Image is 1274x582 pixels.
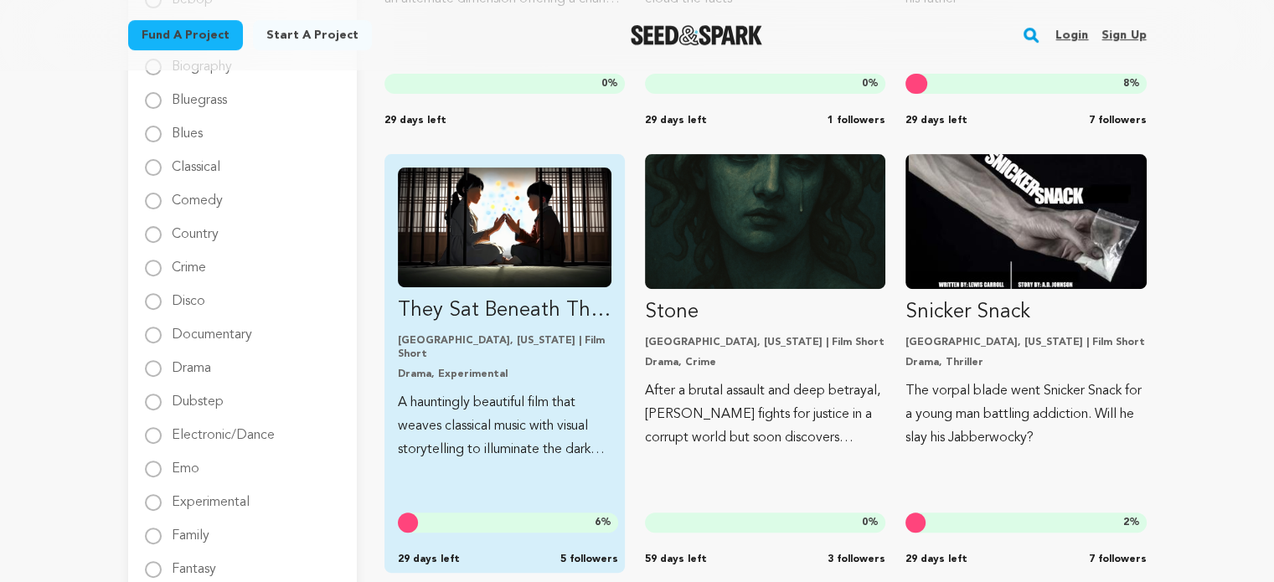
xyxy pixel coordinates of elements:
span: 7 followers [1089,114,1147,127]
span: % [595,516,611,529]
a: Fund Stone [645,154,885,450]
span: 8 [1123,79,1129,89]
label: Crime [172,248,206,275]
span: % [1123,516,1140,529]
p: Drama, Crime [645,356,885,369]
span: 6 [595,518,601,528]
span: 3 followers [828,553,885,566]
label: Dubstep [172,382,224,409]
span: % [1123,77,1140,90]
a: Sign up [1101,22,1146,49]
label: Blues [172,114,203,141]
p: Snicker Snack [905,299,1146,326]
a: Fund a project [128,20,243,50]
a: Seed&Spark Homepage [631,25,762,45]
p: [GEOGRAPHIC_DATA], [US_STATE] | Film Short [398,334,611,361]
label: Classical [172,147,220,174]
label: Fantasy [172,549,216,576]
span: % [601,77,618,90]
span: 59 days left [645,553,707,566]
label: Country [172,214,219,241]
span: 29 days left [905,553,967,566]
label: Disco [172,281,205,308]
p: Stone [645,299,885,326]
span: 29 days left [905,114,967,127]
span: 2 [1123,518,1129,528]
span: 29 days left [645,114,707,127]
p: After a brutal assault and deep betrayal, [PERSON_NAME] fights for justice in a corrupt world but... [645,379,885,450]
label: Experimental [172,482,250,509]
span: 29 days left [384,114,446,127]
span: 29 days left [398,553,460,566]
label: Emo [172,449,199,476]
span: 0 [601,79,607,89]
p: Drama, Thriller [905,356,1146,369]
span: 7 followers [1089,553,1147,566]
p: [GEOGRAPHIC_DATA], [US_STATE] | Film Short [645,336,885,349]
span: 0 [862,79,868,89]
p: They Sat Beneath The Sleeping Moon [398,297,611,324]
a: Login [1055,22,1088,49]
img: Seed&Spark Logo Dark Mode [631,25,762,45]
label: Bluegrass [172,80,227,107]
p: [GEOGRAPHIC_DATA], [US_STATE] | Film Short [905,336,1146,349]
span: % [862,77,879,90]
label: Comedy [172,181,223,208]
a: Fund They Sat Beneath The Sleeping Moon [398,167,611,461]
span: % [862,516,879,529]
span: 0 [862,518,868,528]
span: 1 followers [828,114,885,127]
p: A hauntingly beautiful film that weaves classical music with visual storytelling to illuminate th... [398,391,611,461]
p: Drama, Experimental [398,368,611,381]
label: Drama [172,348,211,375]
label: Family [172,516,209,543]
label: Electronic/Dance [172,415,275,442]
a: Start a project [253,20,372,50]
a: Fund Snicker Snack [905,154,1146,450]
label: Documentary [172,315,252,342]
span: 5 followers [560,553,618,566]
p: The vorpal blade went Snicker Snack for a young man battling addiction. Will he slay his Jabberwo... [905,379,1146,450]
